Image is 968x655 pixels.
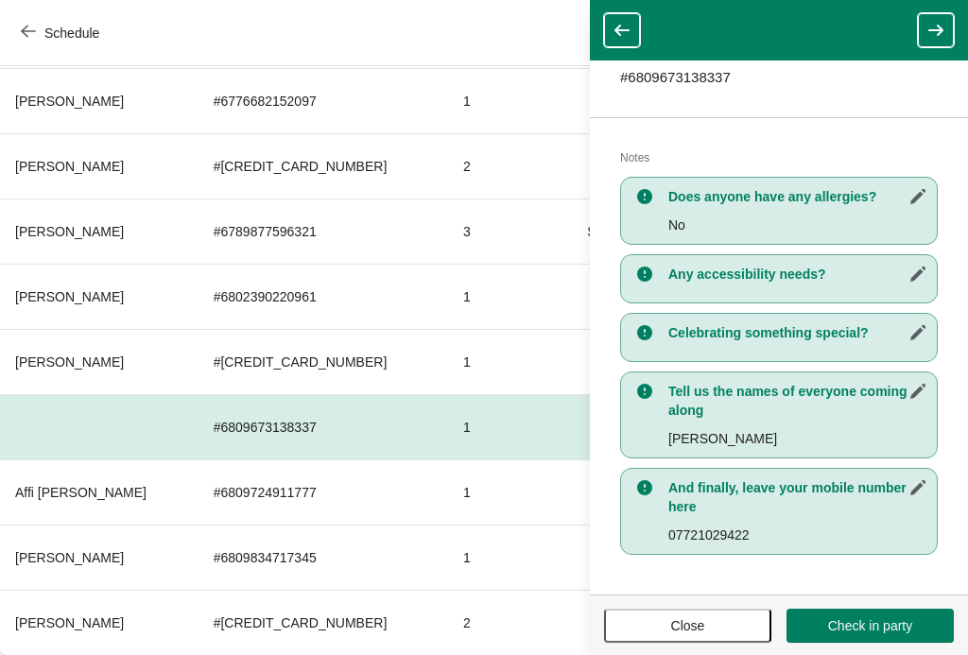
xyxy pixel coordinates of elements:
td: # [CREDIT_CARD_NUMBER] [199,590,448,655]
td: $30 [560,590,632,655]
td: 2 [448,590,559,655]
span: Affi [PERSON_NAME] [15,485,147,500]
td: $15 [560,394,632,459]
td: # 6789877596321 [199,198,448,264]
td: $180 [560,198,632,264]
td: 1 [448,264,559,329]
td: $15 [560,459,632,525]
span: [PERSON_NAME] [15,159,124,174]
span: Close [671,618,705,633]
h3: Celebrating something special? [668,323,927,342]
td: 1 [448,69,559,133]
span: Schedule [44,26,99,41]
td: 2 [448,133,559,198]
td: # 6809724911777 [199,459,448,525]
span: [PERSON_NAME] [15,289,124,304]
span: Check in party [828,618,912,633]
span: [PERSON_NAME] [15,550,124,565]
p: No [668,215,927,234]
td: # 6809834717345 [199,525,448,590]
h3: Tell us the names of everyone coming along [668,382,927,420]
td: 1 [448,459,559,525]
h3: And finally, leave your mobile number here [668,478,927,516]
td: $15 [560,69,632,133]
span: [PERSON_NAME] [15,615,124,630]
td: # [CREDIT_CARD_NUMBER] [199,329,448,394]
td: 3 [448,198,559,264]
button: Close [604,609,771,643]
p: 07721029422 [668,526,927,544]
td: $15 [560,264,632,329]
span: [PERSON_NAME] [15,354,124,370]
td: 1 [448,329,559,394]
p: # 6809673138337 [620,68,938,87]
td: $30 [560,133,632,198]
td: 1 [448,394,559,459]
td: # 6809673138337 [199,394,448,459]
h2: Notes [620,148,938,167]
span: [PERSON_NAME] [15,224,124,239]
button: Check in party [786,609,954,643]
td: # 6802390220961 [199,264,448,329]
button: Schedule [9,16,114,50]
td: # [CREDIT_CARD_NUMBER] [199,133,448,198]
p: [PERSON_NAME] [668,429,927,448]
h3: Does anyone have any allergies? [668,187,927,206]
td: # 6776682152097 [199,69,448,133]
td: $15 [560,329,632,394]
h3: Any accessibility needs? [668,265,927,284]
span: [PERSON_NAME] [15,94,124,109]
td: $15 [560,525,632,590]
td: 1 [448,525,559,590]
